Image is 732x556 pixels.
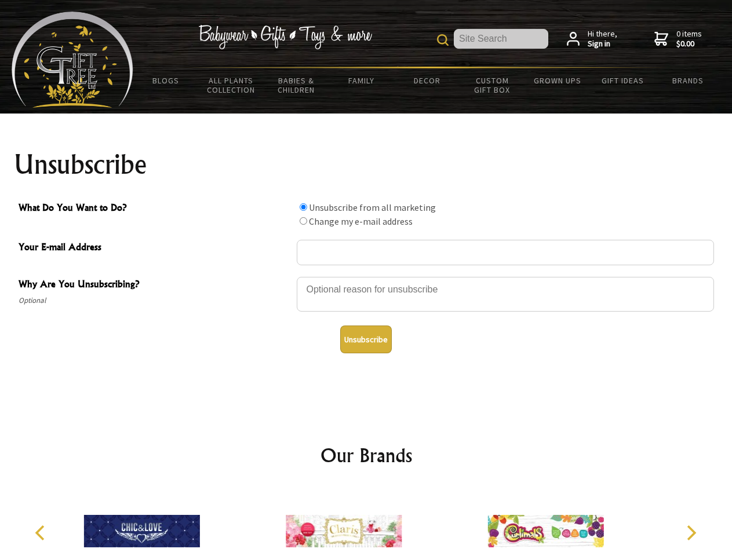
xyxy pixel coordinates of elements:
[19,200,291,217] span: What Do You Want to Do?
[297,240,714,265] input: Your E-mail Address
[198,25,372,49] img: Babywear - Gifts - Toys & more
[309,202,436,213] label: Unsubscribe from all marketing
[133,68,199,93] a: BLOGS
[340,325,392,353] button: Unsubscribe
[676,39,702,49] strong: $0.00
[19,294,291,308] span: Optional
[19,277,291,294] span: Why Are You Unsubscribing?
[264,68,329,102] a: Babies & Children
[23,441,709,469] h2: Our Brands
[678,520,704,546] button: Next
[297,277,714,312] textarea: Why Are You Unsubscribing?
[676,28,702,49] span: 0 items
[300,203,307,211] input: What Do You Want to Do?
[199,68,264,102] a: All Plants Collection
[588,39,617,49] strong: Sign in
[309,215,413,227] label: Change my e-mail address
[12,12,133,108] img: Babyware - Gifts - Toys and more...
[460,68,525,102] a: Custom Gift Box
[590,68,655,93] a: Gift Ideas
[14,151,719,178] h1: Unsubscribe
[525,68,590,93] a: Grown Ups
[454,29,548,49] input: Site Search
[394,68,460,93] a: Decor
[588,29,617,49] span: Hi there,
[300,217,307,225] input: What Do You Want to Do?
[654,29,702,49] a: 0 items$0.00
[19,240,291,257] span: Your E-mail Address
[655,68,721,93] a: Brands
[567,29,617,49] a: Hi there,Sign in
[437,34,449,46] img: product search
[29,520,54,546] button: Previous
[329,68,395,93] a: Family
